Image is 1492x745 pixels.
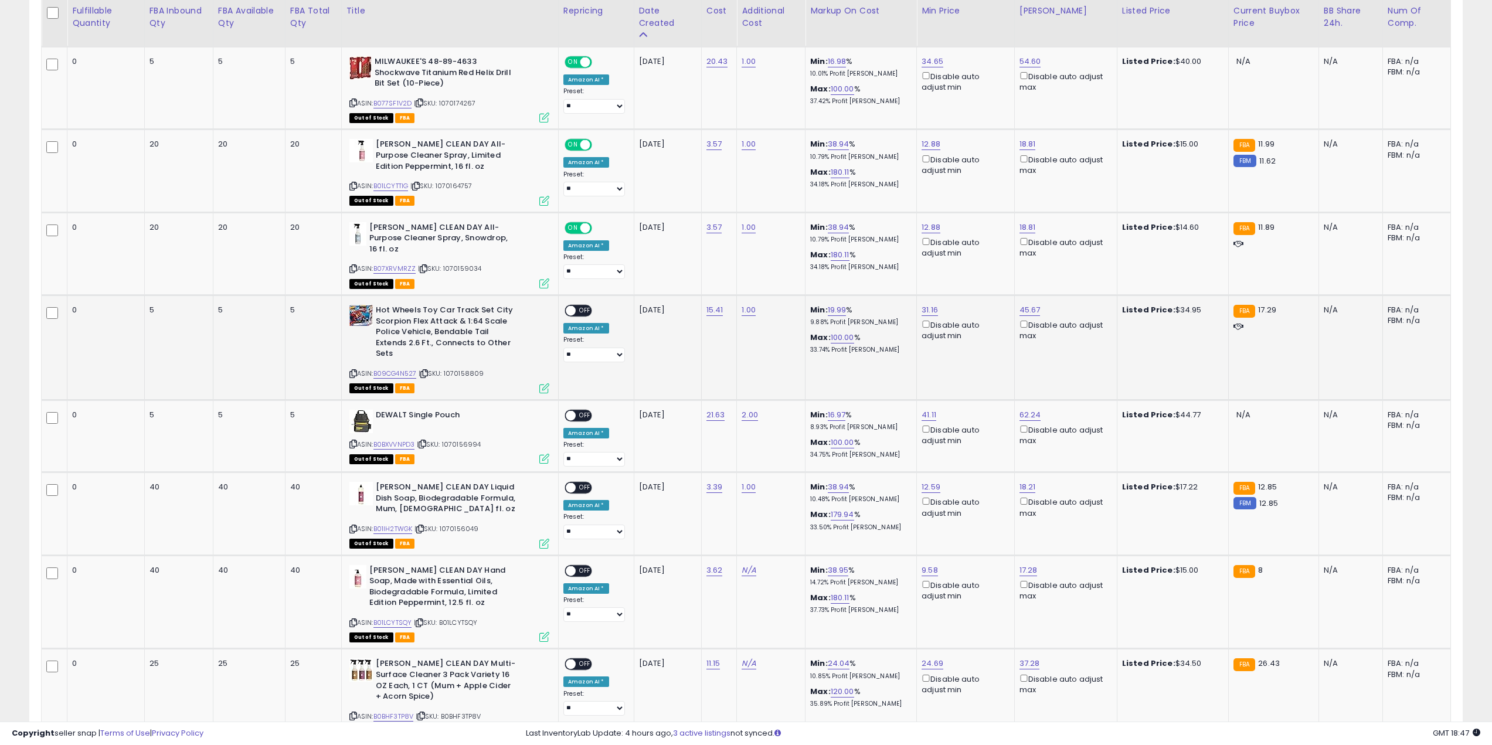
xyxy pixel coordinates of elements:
[1019,409,1041,421] a: 62.24
[395,279,415,289] span: FBA
[922,5,1010,17] div: Min Price
[1324,410,1374,420] div: N/A
[810,332,908,354] div: %
[149,482,204,492] div: 40
[376,305,518,362] b: Hot Wheels Toy Car Track Set City Scorpion Flex Attack & 1:64 Scale Police Vehicle, Bendable Tail...
[1388,222,1442,233] div: FBA: n/a
[72,565,135,576] div: 0
[1258,304,1276,315] span: 17.29
[218,410,276,420] div: 5
[1233,305,1255,318] small: FBA
[922,153,1005,176] div: Disable auto adjust min
[1324,5,1378,29] div: BB Share 24h.
[1019,481,1036,493] a: 18.21
[922,409,936,421] a: 41.11
[828,481,849,493] a: 38.94
[349,482,549,547] div: ASIN:
[349,305,549,392] div: ASIN:
[563,87,625,114] div: Preset:
[1388,56,1442,67] div: FBA: n/a
[349,56,372,80] img: 51bJRQP2ZwS._SL40_.jpg
[290,410,332,420] div: 5
[149,305,204,315] div: 5
[563,428,609,438] div: Amazon AI *
[349,632,393,642] span: All listings that are currently out of stock and unavailable for purchase on Amazon
[706,304,723,316] a: 15.41
[831,509,854,521] a: 179.94
[810,672,908,681] p: 10.85% Profit [PERSON_NAME]
[828,304,847,316] a: 19.99
[149,658,204,669] div: 25
[349,222,366,246] img: 313wdDkMceL._SL40_.jpg
[810,509,831,520] b: Max:
[72,56,135,67] div: 0
[72,5,140,29] div: Fulfillable Quantity
[828,564,849,576] a: 38.95
[810,482,908,504] div: %
[1122,222,1175,233] b: Listed Price:
[563,253,625,280] div: Preset:
[828,409,846,421] a: 16.97
[1233,482,1255,495] small: FBA
[1388,410,1442,420] div: FBA: n/a
[639,139,686,149] div: [DATE]
[810,305,908,326] div: %
[290,305,332,315] div: 5
[563,157,609,168] div: Amazon AI *
[922,481,940,493] a: 12.59
[72,658,135,669] div: 0
[376,410,518,424] b: DEWALT Single Pouch
[349,539,393,549] span: All listings that are currently out of stock and unavailable for purchase on Amazon
[349,383,393,393] span: All listings that are currently out of stock and unavailable for purchase on Amazon
[742,481,756,493] a: 1.00
[349,305,373,326] img: 51EU5Lq3FxL._SL40_.jpg
[810,565,908,587] div: %
[395,454,415,464] span: FBA
[922,222,940,233] a: 12.88
[1388,492,1442,503] div: FBM: n/a
[1019,222,1036,233] a: 18.81
[218,222,276,233] div: 20
[1258,138,1275,149] span: 11.99
[1388,576,1442,586] div: FBM: n/a
[810,332,831,343] b: Max:
[414,618,478,627] span: | SKU: B01LCYTSQY
[373,440,415,450] a: B0BXVVNPD3
[1388,658,1442,669] div: FBA: n/a
[349,139,549,204] div: ASIN:
[290,565,332,576] div: 40
[1236,409,1250,420] span: N/A
[742,304,756,316] a: 1.00
[828,138,849,150] a: 38.94
[922,423,1005,446] div: Disable auto adjust min
[742,138,756,150] a: 1.00
[563,171,625,197] div: Preset:
[149,56,204,67] div: 5
[1233,497,1256,509] small: FBM
[1122,56,1175,67] b: Listed Price:
[810,658,908,680] div: %
[742,564,756,576] a: N/A
[1019,564,1038,576] a: 17.28
[1122,222,1219,233] div: $14.60
[831,686,854,698] a: 120.00
[72,305,135,315] div: 0
[290,482,332,492] div: 40
[218,305,276,315] div: 5
[1324,658,1374,669] div: N/A
[1388,67,1442,77] div: FBM: n/a
[810,70,908,78] p: 10.01% Profit [PERSON_NAME]
[1122,138,1175,149] b: Listed Price:
[1324,222,1374,233] div: N/A
[1258,564,1263,576] span: 8
[1233,658,1255,671] small: FBA
[1122,564,1175,576] b: Listed Price:
[218,139,276,149] div: 20
[563,240,609,251] div: Amazon AI *
[349,410,373,433] img: 41mKMXofVVL._SL40_.jpg
[1388,420,1442,431] div: FBM: n/a
[922,318,1005,341] div: Disable auto adjust min
[831,592,849,604] a: 180.11
[290,658,332,669] div: 25
[563,441,625,467] div: Preset:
